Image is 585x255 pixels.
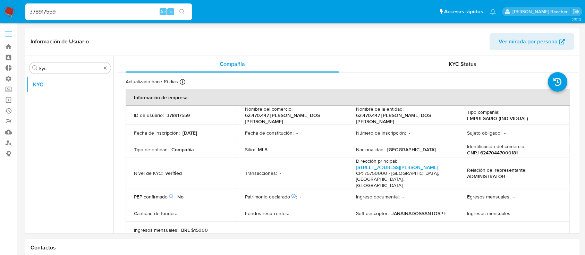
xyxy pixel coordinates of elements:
button: Buscar [32,65,38,71]
p: JANAINADOSSANTOSPE [391,210,446,216]
p: - [300,194,301,200]
span: Alt [160,8,166,15]
p: Dirección principal : [356,158,397,164]
p: Tipo de entidad : [134,146,169,153]
a: Salir [573,8,580,15]
h1: Contactos [31,244,574,251]
p: - [296,130,298,136]
p: No [177,194,184,200]
p: 62.470.447 [PERSON_NAME] DOS [PERSON_NAME] [245,112,337,125]
p: Cantidad de fondos : [134,210,177,216]
p: Actualizado hace 19 días [126,78,178,85]
button: Ver mirada por persona [490,33,574,50]
p: Tipo compañía : [467,109,499,115]
th: Información de empresa [126,89,570,106]
h1: Información de Usuario [31,38,89,45]
a: [STREET_ADDRESS][PERSON_NAME] [356,164,438,171]
span: s [170,8,172,15]
span: KYC Status [449,60,476,68]
p: MLB [258,146,268,153]
p: - [513,194,515,200]
span: Accesos rápidos [444,8,483,15]
p: [GEOGRAPHIC_DATA] [387,146,436,153]
h4: CP: 75750000 - [GEOGRAPHIC_DATA], [GEOGRAPHIC_DATA], [GEOGRAPHIC_DATA] [356,170,448,189]
input: Buscar [39,65,101,71]
p: EMPRESARIO (INDIVIDUAL) [467,115,528,121]
span: Ver mirada por persona [499,33,558,50]
button: KYC [27,76,113,93]
p: Nombre del comercio : [245,106,292,112]
p: CNPJ 62470447000181 [467,150,518,156]
span: Compañía [220,60,245,68]
p: ID de usuario : [134,112,164,118]
button: Borrar [102,65,108,71]
p: Ingreso documental : [356,194,400,200]
a: Notificaciones [490,9,496,15]
p: - [180,210,181,216]
input: Buscar usuario o caso... [25,7,192,16]
p: BRL $15000 [181,227,208,233]
p: Identificación del comercio : [467,143,525,150]
p: Transacciones : [245,170,277,176]
p: verified [166,170,182,176]
p: Relación del representante : [467,167,526,173]
p: Sitio : [245,146,255,153]
p: Patrimonio declarado : [245,194,297,200]
p: PEP confirmado : [134,194,175,200]
p: Fecha de constitución : [245,130,294,136]
p: Número de inscripción : [356,130,406,136]
p: Nacionalidad : [356,146,384,153]
p: 378917559 [167,112,190,118]
p: Egresos mensuales : [467,194,510,200]
p: Nivel de KYC : [134,170,163,176]
p: Compañia [171,146,194,153]
p: Sujeto obligado : [467,130,501,136]
p: - [402,194,404,200]
p: - [409,130,410,136]
p: [DATE] [183,130,197,136]
p: - [504,130,506,136]
p: Ingresos mensuales : [467,210,511,216]
p: Ingresos mensuales : [134,227,178,233]
p: ADMINISTRATOR [467,173,505,179]
p: - [514,210,516,216]
p: Fondos recurrentes : [245,210,289,216]
p: - [280,170,281,176]
p: 62.470.447 [PERSON_NAME] DOS [PERSON_NAME] [356,112,448,125]
button: search-icon [175,7,189,17]
p: Fecha de inscripción : [134,130,180,136]
p: Soft descriptor : [356,210,389,216]
p: - [292,210,293,216]
p: camila.tresguerres@mercadolibre.com [512,8,570,15]
p: Nombre de la entidad : [356,106,404,112]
